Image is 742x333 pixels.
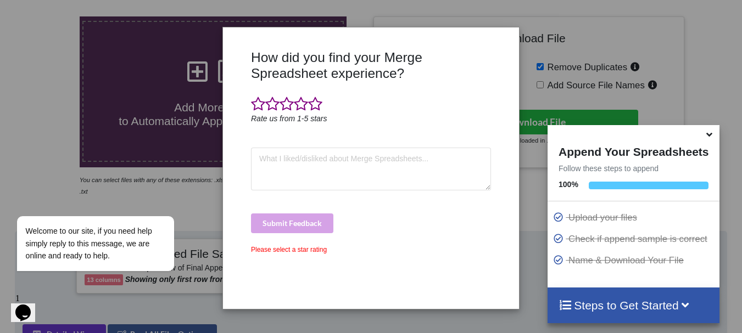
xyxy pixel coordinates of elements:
h3: How did you find your Merge Spreadsheet experience? [251,49,491,82]
i: Rate us from 1-5 stars [251,114,327,123]
p: Upload your files [553,211,717,224]
b: 100 % [559,180,578,189]
h4: Append Your Spreadsheets [548,142,719,159]
div: Please select a star rating [251,245,491,255]
iframe: chat widget [11,289,46,322]
p: Follow these steps to append [548,163,719,174]
iframe: chat widget [11,117,209,284]
p: Name & Download Your File [553,253,717,267]
p: Check if append sample is correct [553,232,717,246]
h4: Steps to Get Started [559,298,708,312]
